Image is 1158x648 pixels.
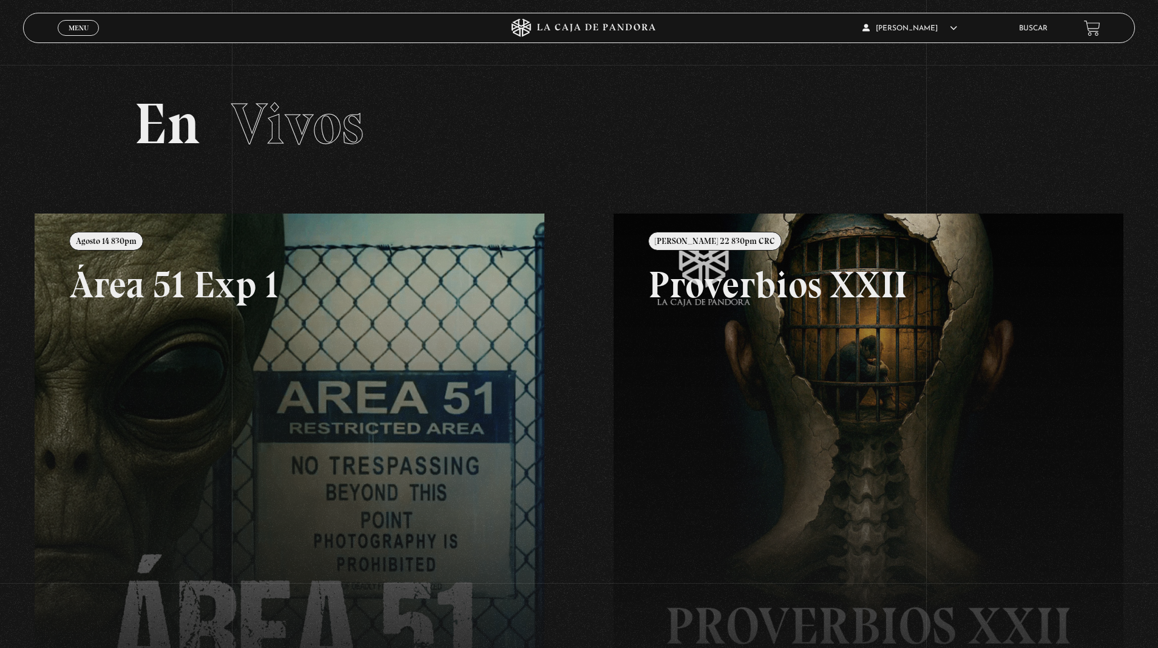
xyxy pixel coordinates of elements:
[231,89,364,158] span: Vivos
[64,35,93,43] span: Cerrar
[134,95,1023,153] h2: En
[1084,20,1100,36] a: View your shopping cart
[1019,25,1048,32] a: Buscar
[69,24,89,32] span: Menu
[862,25,957,32] span: [PERSON_NAME]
